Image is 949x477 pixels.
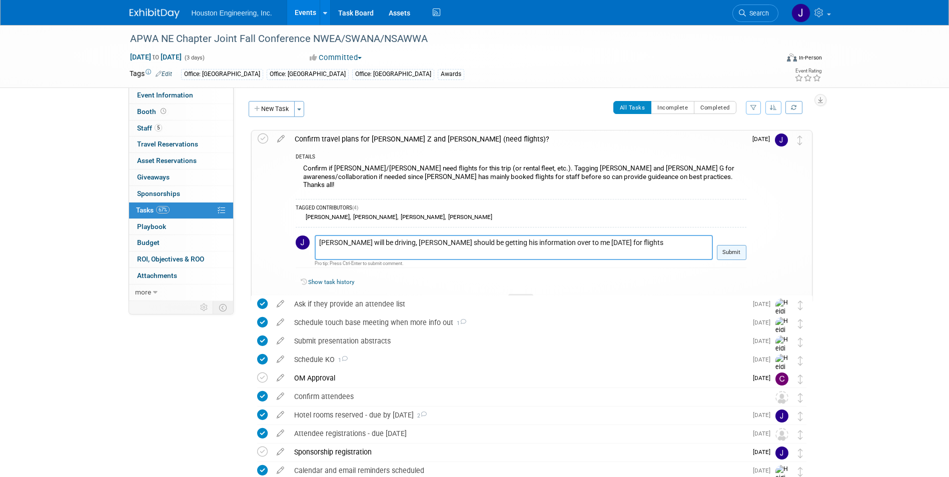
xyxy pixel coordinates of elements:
a: edit [272,299,289,308]
div: [PERSON_NAME] [351,213,397,220]
a: Sponsorships [129,186,233,202]
a: edit [272,429,289,438]
span: Sponsorships [137,189,180,197]
div: Event Rating [794,68,821,73]
img: Heidi Joarnt [775,335,790,371]
span: to [151,53,161,61]
div: Schedule touch base meeting when more info out [289,314,747,331]
div: Confirm travel plans for [PERSON_NAME] Z and [PERSON_NAME] (need flights)? [290,130,746,147]
td: Tags [130,68,172,80]
div: [PERSON_NAME] [398,213,445,220]
div: Office: [GEOGRAPHIC_DATA] [181,69,263,79]
span: [DATE] [753,374,775,381]
img: Jessica Lambrecht [775,446,788,459]
div: Ask if they provide an attendee list [289,295,747,312]
button: Submit [717,245,746,260]
i: Move task [798,411,803,421]
i: Move task [798,356,803,365]
a: edit [272,134,290,143]
div: Confirm if [PERSON_NAME]/[PERSON_NAME] need flights for this trip (or rental fleet, etc.). Taggin... [296,162,746,193]
div: APWA NE Chapter Joint Fall Conference NWEA/SWANA/NSAWWA [127,30,763,48]
span: 5 [155,124,162,131]
i: Move task [798,337,803,347]
span: Houston Engineering, Inc. [192,9,272,17]
span: Event Information [137,91,193,99]
a: Asset Reservations [129,153,233,169]
img: Heidi Joarnt [775,317,790,352]
span: Tasks [136,206,170,214]
a: Search [732,4,778,22]
td: Toggle Event Tabs [213,301,233,314]
a: edit [272,392,289,401]
a: edit [272,336,289,345]
span: [DATE] [753,356,775,363]
div: Sponsorship registration [289,443,747,460]
div: Attendee registrations - due [DATE] [289,425,747,442]
img: Unassigned [775,391,788,404]
a: edit [272,318,289,327]
img: Jessica Lambrecht [775,409,788,422]
div: Confirm attendees [289,388,755,405]
a: Budget [129,235,233,251]
span: Budget [137,238,160,246]
div: Hotel rooms reserved - due by [DATE] [289,406,747,423]
a: edit [272,355,289,364]
i: Move task [798,430,803,439]
a: Booth [129,104,233,120]
img: Heidi Joarnt [775,298,790,334]
div: DETAILS [296,153,746,162]
button: Completed [694,101,736,114]
img: Heidi Joarnt [775,354,790,389]
div: Office: [GEOGRAPHIC_DATA] [267,69,349,79]
span: 2 [414,412,427,419]
span: Staff [137,124,162,132]
span: (3 days) [184,54,205,61]
a: Show task history [308,278,354,285]
button: Incomplete [651,101,694,114]
div: OM Approval [289,369,747,386]
a: Travel Reservations [129,136,233,152]
img: Jessica Lambrecht [775,133,788,146]
img: Format-Inperson.png [787,53,797,61]
span: (4) [352,205,358,210]
span: Booth not reserved yet [159,107,168,115]
a: edit [272,410,289,419]
div: In-Person [798,54,822,61]
span: [DATE] [753,300,775,307]
a: Giveaways [129,169,233,185]
span: Booth [137,107,168,115]
a: Playbook [129,219,233,235]
img: Unassigned [775,428,788,441]
a: Attachments [129,268,233,284]
span: [DATE] [753,467,775,474]
div: , , , [296,213,746,221]
td: Personalize Event Tab Strip [196,301,213,314]
a: Staff5 [129,120,233,136]
span: Playbook [137,222,166,230]
i: Move task [798,393,803,402]
i: Move task [798,319,803,328]
span: [DATE] [753,430,775,437]
img: Jessica Lambrecht [791,3,810,22]
i: Move task [798,467,803,476]
i: Move task [797,135,802,145]
span: Attachments [137,271,177,279]
div: Awards [438,69,464,79]
a: Tasks67% [129,202,233,218]
div: [PERSON_NAME] [303,213,350,220]
i: Move task [798,374,803,384]
i: Move task [798,448,803,458]
span: [DATE] [752,135,775,142]
span: [DATE] [DATE] [130,52,182,61]
i: Move task [798,300,803,310]
span: [DATE] [753,319,775,326]
span: [DATE] [753,411,775,418]
img: Chris Furman [775,372,788,385]
span: 1 [453,320,466,326]
span: 1 [335,357,348,363]
div: TAGGED CONTRIBUTORS [296,204,746,213]
span: Giveaways [137,173,170,181]
a: Event Information [129,87,233,103]
button: New Task [249,101,295,117]
span: Asset Reservations [137,156,197,164]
